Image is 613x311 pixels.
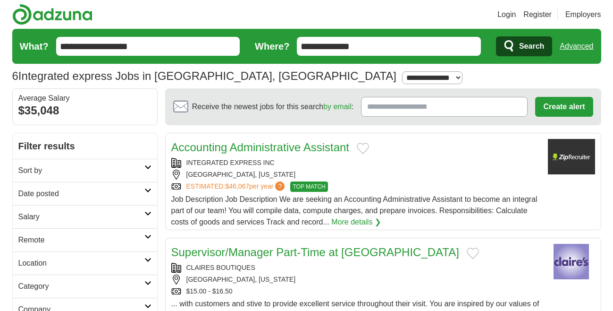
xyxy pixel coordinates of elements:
span: $46,067 [225,182,249,190]
div: [GEOGRAPHIC_DATA], [US_STATE] [171,275,540,285]
h2: Date posted [18,188,144,199]
a: Remote [13,228,157,251]
button: Search [496,36,552,56]
a: Salary [13,205,157,228]
span: Job Description Job Description We are seeking an Accounting Administrative Assistant to become a... [171,195,537,226]
a: CLAIRES BOUTIQUES [186,264,255,271]
h2: Category [18,281,144,292]
a: Employers [565,9,601,20]
a: Location [13,251,157,275]
span: ? [275,181,285,191]
div: $35,048 [18,102,151,119]
div: Average Salary [18,95,151,102]
a: by email [323,103,352,111]
label: What? [20,39,49,53]
a: Supervisor/Manager Part-Time at [GEOGRAPHIC_DATA] [171,246,459,259]
img: Company logo [548,139,595,174]
h2: Remote [18,234,144,246]
div: INTEGRATED EXPRESS INC [171,158,540,168]
a: ESTIMATED:$46,067per year? [186,181,287,192]
span: 6 [12,68,18,85]
a: More details ❯ [331,216,381,228]
a: Advanced [560,37,593,56]
button: Create alert [535,97,593,117]
label: Where? [255,39,289,53]
a: Accounting Administrative Assistant [171,141,350,154]
button: Add to favorite jobs [467,248,479,259]
div: [GEOGRAPHIC_DATA], [US_STATE] [171,170,540,180]
h2: Filter results [13,133,157,159]
button: Add to favorite jobs [357,143,369,154]
a: Register [523,9,552,20]
span: Receive the newest jobs for this search : [192,101,353,112]
a: Date posted [13,182,157,205]
span: TOP MATCH [290,181,327,192]
a: Sort by [13,159,157,182]
h1: Integrated express Jobs in [GEOGRAPHIC_DATA], [GEOGRAPHIC_DATA] [12,69,397,82]
img: Adzuna logo [12,4,92,25]
a: Login [497,9,516,20]
h2: Location [18,258,144,269]
img: Claire's Accessories logo [548,244,595,279]
h2: Sort by [18,165,144,176]
span: Search [519,37,544,56]
div: $15.00 - $16.50 [171,286,540,296]
a: Category [13,275,157,298]
h2: Salary [18,211,144,223]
